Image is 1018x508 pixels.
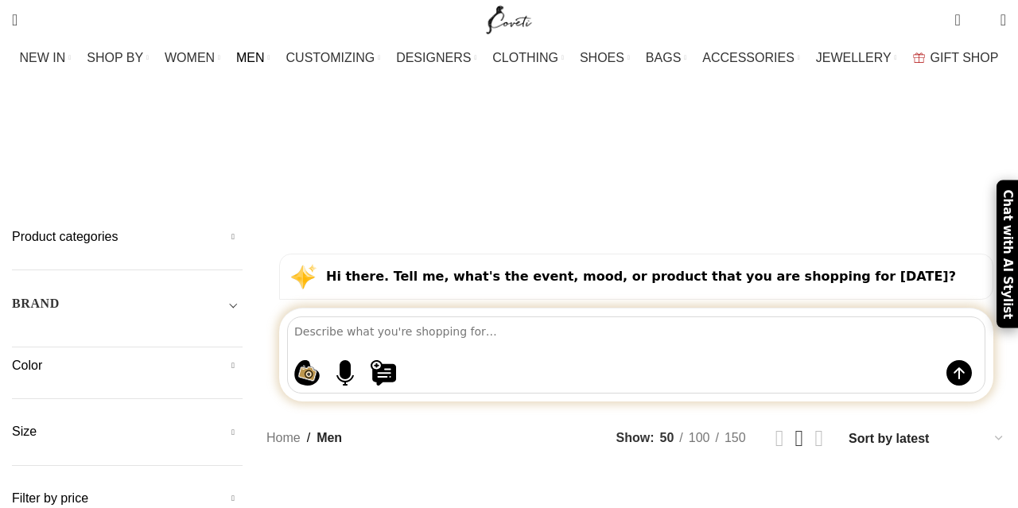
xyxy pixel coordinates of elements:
[12,295,60,312] h5: BRAND
[165,42,220,74] a: WOMEN
[12,357,243,374] h5: Color
[469,153,555,169] span: Men Clothing
[702,42,800,74] a: ACCESSORIES
[483,12,536,25] a: Site logo
[973,4,989,36] div: My Wishlist
[931,50,999,65] span: GIFT SHOP
[579,142,674,180] a: Men Jewellery
[286,50,375,65] span: CUSTOMIZING
[396,50,471,65] span: DESIGNERS
[12,228,243,246] h5: Product categories
[579,153,674,169] span: Men Jewellery
[317,428,342,448] span: Men
[266,428,342,448] nav: Breadcrumb
[725,431,746,444] span: 150
[698,142,765,180] a: Men Shoes
[4,42,1014,74] div: Main navigation
[87,50,143,65] span: SHOP BY
[913,42,999,74] a: GIFT SHOP
[165,50,215,65] span: WOMEN
[385,153,445,169] span: Men Bags
[580,42,630,74] a: SHOES
[655,428,680,448] a: 50
[775,427,784,450] a: Grid view 2
[475,91,543,134] h1: Men
[946,4,968,36] a: 0
[795,427,804,450] a: Grid view 3
[816,42,897,74] a: JEWELLERY
[12,490,243,507] h5: Filter by price
[12,294,243,323] div: Toggle filter
[286,42,381,74] a: CUSTOMIZING
[435,96,475,128] a: Go back
[814,427,823,450] a: Grid view 4
[683,428,716,448] a: 100
[253,142,361,180] a: Men Accessories
[492,42,564,74] a: CLOTHING
[646,50,681,65] span: BAGS
[87,42,149,74] a: SHOP BY
[20,50,66,65] span: NEW IN
[469,142,555,180] a: Men Clothing
[616,428,655,448] span: Show
[847,427,1006,450] select: Shop order
[266,428,301,448] a: Home
[816,50,892,65] span: JEWELLERY
[4,4,25,36] a: Search
[976,16,988,28] span: 0
[660,431,674,444] span: 50
[396,42,476,74] a: DESIGNERS
[698,153,765,169] span: Men Shoes
[956,8,968,20] span: 0
[689,431,710,444] span: 100
[12,423,243,440] h5: Size
[913,52,925,63] img: GiftBag
[702,50,795,65] span: ACCESSORIES
[492,50,558,65] span: CLOTHING
[580,50,624,65] span: SHOES
[385,142,445,180] a: Men Bags
[236,50,265,65] span: MEN
[236,42,270,74] a: MEN
[253,153,361,169] span: Men Accessories
[20,42,72,74] a: NEW IN
[719,428,752,448] a: 150
[646,42,686,74] a: BAGS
